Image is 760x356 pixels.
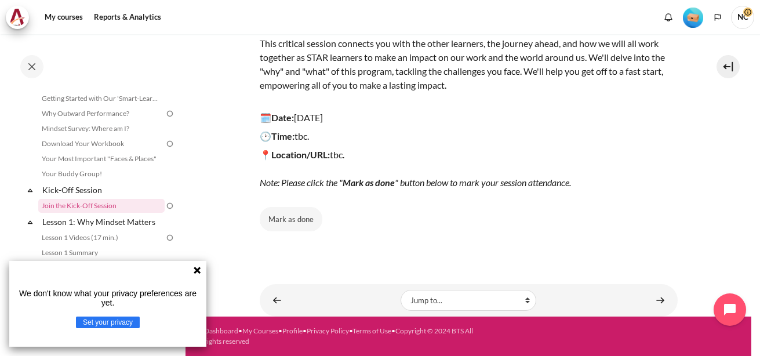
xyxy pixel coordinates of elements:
a: Lesson 1 Summary [38,246,165,260]
a: Join the Kick-Off Session [38,199,165,213]
a: Level #1 [678,6,708,28]
div: Level #1 [683,6,703,28]
a: Privacy Policy [307,326,349,335]
span: tbc. [294,130,309,141]
strong: 🗓️Date: [260,112,294,123]
span: Collapse [24,184,36,196]
a: Your Most Important "Faces & Places" [38,152,165,166]
strong: 🕑Time: [260,130,294,141]
a: Profile [282,326,303,335]
a: Lesson 1 Videos (17 min.) ► [649,289,672,311]
img: Architeck [9,9,26,26]
a: Your Buddy Group! [38,167,165,181]
a: Why Outward Performance? [38,107,165,121]
strong: Mark as done [343,177,395,188]
p: [DATE] [260,111,666,125]
a: Reports & Analytics [90,6,165,29]
a: Mindset Survey: Where am I? [38,122,165,136]
em: Note: Please click the " " button below to mark your session attendance. [260,177,571,188]
button: Mark Join the Kick-Off Session as done [260,207,322,231]
p: We don't know what your privacy preferences are yet. [14,289,202,307]
a: Dashboard [204,326,238,335]
a: My Courses [242,326,278,335]
p: This critical session connects you with the other learners, the journey ahead, and how we will al... [260,23,666,106]
img: To do [165,233,175,243]
a: Lesson 1: Why Mindset Matters [41,214,165,230]
span: Collapse [24,216,36,228]
a: User menu [731,6,754,29]
a: Kick-Off Session [41,182,165,198]
div: Show notification window with no new notifications [660,9,677,26]
img: Level #1 [683,8,703,28]
a: Terms of Use [352,326,391,335]
img: To do [165,139,175,149]
img: To do [165,108,175,119]
div: • • • • • [204,326,489,347]
a: Architeck Architeck [6,6,35,29]
button: Set your privacy [76,317,140,328]
a: My courses [41,6,87,29]
a: Download Your Workbook [38,137,165,151]
strong: 📍Location/URL: [260,149,330,160]
a: ◄ Your Buddy Group! [266,289,289,311]
button: Languages [709,9,726,26]
a: Getting Started with Our 'Smart-Learning' Platform [38,92,165,106]
a: Lesson 1 Videos (17 min.) [38,231,165,245]
span: NC [731,6,754,29]
img: To do [165,201,175,211]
